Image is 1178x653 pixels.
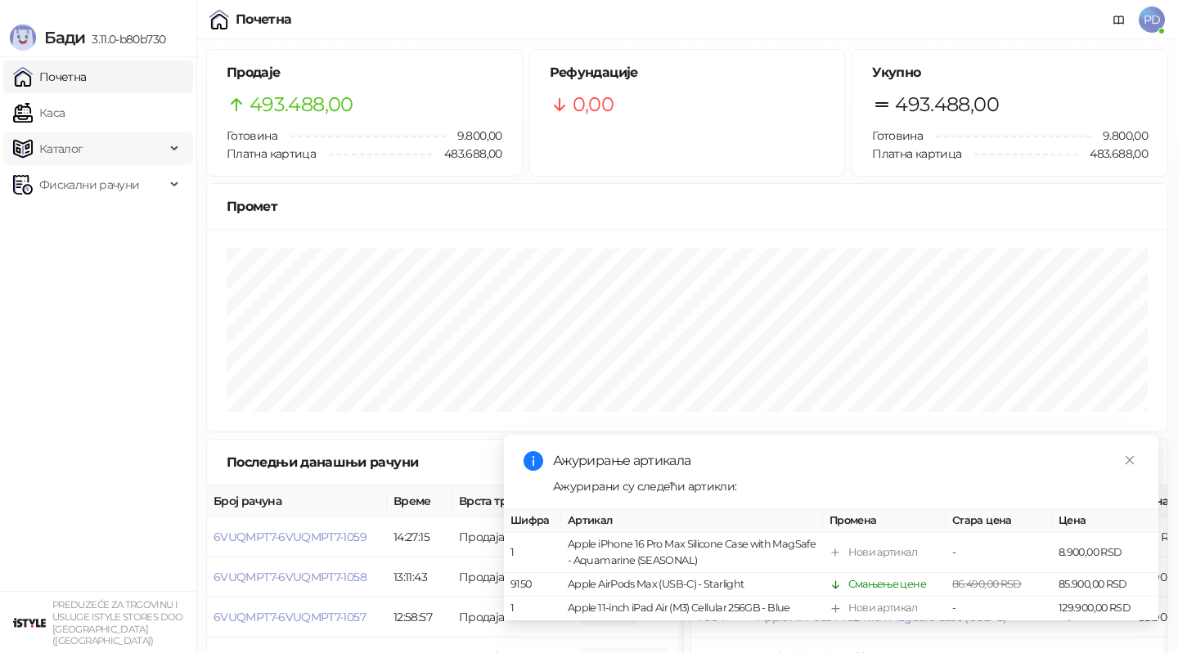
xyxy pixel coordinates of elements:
[848,601,917,617] div: Нови артикал
[872,146,961,161] span: Платна картица
[1052,534,1158,574] td: 8.900,00 RSD
[214,570,366,584] button: 6VUQMPT7-6VUQMPT7-1058
[227,128,277,143] span: Готовина
[433,145,502,163] span: 483.688,00
[13,96,65,129] a: Каса
[561,509,823,533] th: Артикал
[1052,574,1158,597] td: 85.900,00 RSD
[387,597,452,637] td: 12:58:57
[823,509,946,533] th: Промена
[561,534,823,574] td: Apple iPhone 16 Pro Max Silicone Case with MagSafe - Aquamarine (SEASONAL)
[39,168,139,201] span: Фискални рачуни
[504,597,561,621] td: 1
[1106,7,1132,33] a: Документација
[214,530,366,544] button: 6VUQMPT7-6VUQMPT7-1059
[1078,145,1148,163] span: 483.688,00
[573,89,614,120] span: 0,00
[452,517,575,557] td: Продаја
[10,25,36,51] img: Logo
[452,597,575,637] td: Продаја
[1052,597,1158,621] td: 129.900,00 RSD
[848,577,926,593] div: Смањење цене
[504,534,561,574] td: 1
[872,63,1148,83] h5: Укупно
[952,579,1022,591] span: 86.490,00 RSD
[561,574,823,597] td: Apple AirPods Max (USB-C) - Starlight
[946,597,1052,621] td: -
[387,517,452,557] td: 14:27:15
[227,63,502,83] h5: Продаје
[227,196,1148,217] div: Промет
[452,485,575,517] th: Врста трансакције
[946,534,1052,574] td: -
[236,13,292,26] div: Почетна
[387,485,452,517] th: Време
[550,63,825,83] h5: Рефундације
[52,599,183,646] small: PREDUZEĆE ZA TRGOVINU I USLUGE ISTYLE STORES DOO [GEOGRAPHIC_DATA] ([GEOGRAPHIC_DATA])
[553,477,1139,495] div: Ажурирани су следећи артикли:
[39,132,83,165] span: Каталог
[387,557,452,597] td: 13:11:43
[1091,127,1148,145] span: 9.800,00
[524,451,543,471] span: info-circle
[848,545,917,561] div: Нови артикал
[13,60,87,93] a: Почетна
[227,146,316,161] span: Платна картица
[872,128,923,143] span: Готовина
[553,451,1139,471] div: Ажурирање артикала
[946,509,1052,533] th: Стара цена
[452,557,575,597] td: Продаја
[446,127,502,145] span: 9.800,00
[504,574,561,597] td: 9150
[561,597,823,621] td: Apple 11-inch iPad Air (M3) Cellular 256GB - Blue
[1121,451,1139,469] a: Close
[227,452,516,472] div: Последњи данашњи рачуни
[504,509,561,533] th: Шифра
[1124,454,1135,466] span: close
[250,89,353,120] span: 493.488,00
[207,485,387,517] th: Број рачуна
[1139,7,1165,33] span: PD
[44,28,85,47] span: Бади
[1052,509,1158,533] th: Цена
[214,610,366,624] button: 6VUQMPT7-6VUQMPT7-1057
[85,32,165,47] span: 3.11.0-b80b730
[895,89,999,120] span: 493.488,00
[13,606,46,639] img: 64x64-companyLogo-77b92cf4-9946-4f36-9751-bf7bb5fd2c7d.png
